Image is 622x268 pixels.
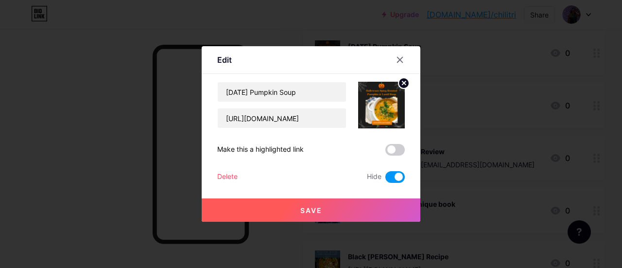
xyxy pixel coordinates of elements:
[300,206,322,214] span: Save
[217,144,304,156] div: Make this a highlighted link
[218,82,346,102] input: Title
[202,198,420,222] button: Save
[358,82,405,128] img: link_thumbnail
[217,171,238,183] div: Delete
[217,54,232,66] div: Edit
[218,108,346,128] input: URL
[367,171,381,183] span: Hide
